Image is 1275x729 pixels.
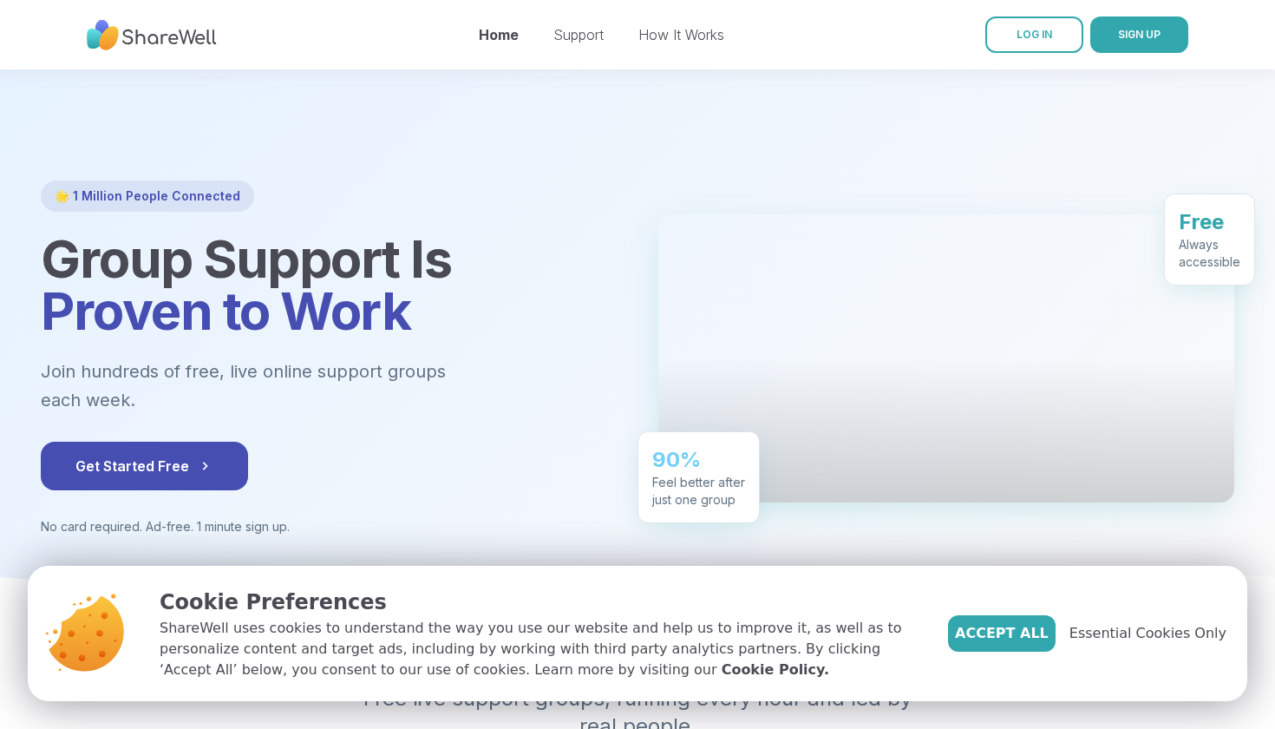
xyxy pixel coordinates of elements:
div: 90% [652,445,745,473]
a: Support [553,26,604,43]
h1: Group Support Is [41,233,617,337]
p: ShareWell uses cookies to understand the way you use our website and help us to improve it, as we... [160,618,920,680]
button: SIGN UP [1090,16,1188,53]
span: Get Started Free [75,456,213,476]
p: No card required. Ad-free. 1 minute sign up. [41,518,617,535]
span: Proven to Work [41,279,410,342]
span: Essential Cookies Only [1069,623,1226,644]
div: Always accessible [1179,235,1240,270]
span: Accept All [955,623,1049,644]
div: 🌟 1 Million People Connected [41,181,254,212]
a: LOG IN [985,16,1083,53]
a: How It Works [638,26,724,43]
button: Get Started Free [41,442,248,490]
a: Cookie Policy. [722,660,829,680]
div: Free [1179,207,1240,235]
p: Cookie Preferences [160,587,920,618]
button: Accept All [948,615,1056,652]
div: Feel better after just one group [652,473,745,508]
span: LOG IN [1017,28,1052,41]
p: Join hundreds of free, live online support groups each week. [41,358,540,414]
img: ShareWell Nav Logo [87,11,217,59]
a: Home [479,26,519,43]
span: SIGN UP [1118,28,1161,41]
